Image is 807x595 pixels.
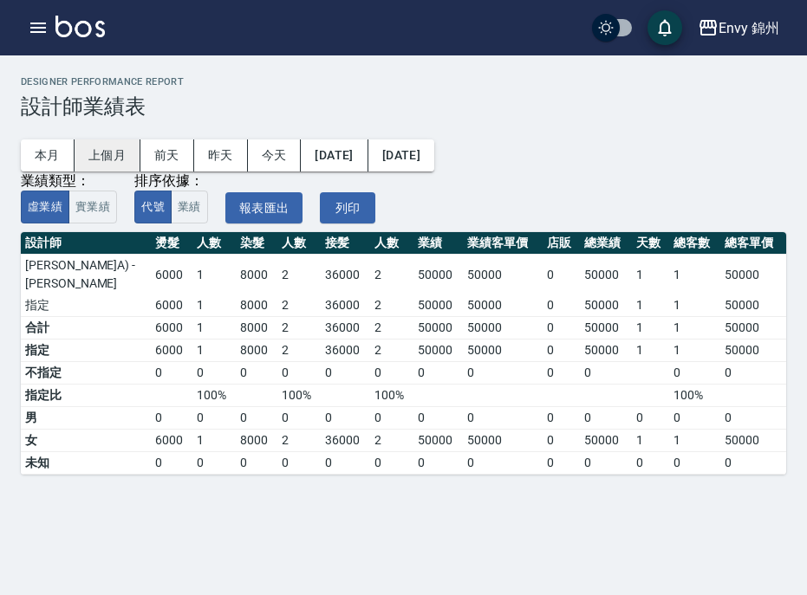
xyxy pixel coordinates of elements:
[21,407,151,430] td: 男
[669,255,720,295] td: 1
[370,255,413,295] td: 2
[413,317,463,340] td: 50000
[720,294,786,317] td: 50000
[151,407,192,430] td: 0
[632,317,669,340] td: 1
[580,430,631,452] td: 50000
[632,232,669,255] th: 天數
[236,362,277,385] td: 0
[320,192,375,224] button: 列印
[632,452,669,475] td: 0
[151,452,192,475] td: 0
[580,255,631,295] td: 50000
[75,139,140,171] button: 上個月
[236,407,277,430] td: 0
[21,362,151,385] td: 不指定
[543,430,580,452] td: 0
[580,317,631,340] td: 50000
[321,362,370,385] td: 0
[21,232,151,255] th: 設計師
[321,294,370,317] td: 36000
[543,232,580,255] th: 店販
[370,407,413,430] td: 0
[370,340,413,362] td: 2
[321,232,370,255] th: 接髪
[68,191,117,224] button: 實業績
[463,407,542,430] td: 0
[669,232,720,255] th: 總客數
[463,430,542,452] td: 50000
[370,294,413,317] td: 2
[225,192,303,224] button: 報表匯出
[21,317,151,340] td: 合計
[151,232,192,255] th: 燙髮
[543,340,580,362] td: 0
[21,139,75,171] button: 本月
[632,407,669,430] td: 0
[413,340,463,362] td: 50000
[669,340,720,362] td: 1
[720,317,786,340] td: 50000
[151,362,192,385] td: 0
[543,362,580,385] td: 0
[151,317,192,340] td: 6000
[236,452,277,475] td: 0
[632,255,669,295] td: 1
[277,232,321,255] th: 人數
[463,255,542,295] td: 50000
[463,340,542,362] td: 50000
[413,430,463,452] td: 50000
[236,340,277,362] td: 8000
[192,452,236,475] td: 0
[21,452,151,475] td: 未知
[21,232,786,475] table: a dense table
[413,294,463,317] td: 50000
[21,385,151,407] td: 指定比
[413,255,463,295] td: 50000
[236,255,277,295] td: 8000
[632,294,669,317] td: 1
[413,362,463,385] td: 0
[192,232,236,255] th: 人數
[720,362,786,385] td: 0
[21,76,786,87] h2: Designer Performance Report
[171,191,208,224] button: 業績
[277,255,321,295] td: 2
[543,317,580,340] td: 0
[151,255,192,295] td: 6000
[277,407,321,430] td: 0
[720,255,786,295] td: 50000
[277,294,321,317] td: 2
[151,430,192,452] td: 6000
[140,139,194,171] button: 前天
[669,294,720,317] td: 1
[192,362,236,385] td: 0
[463,232,542,255] th: 業績客單價
[192,407,236,430] td: 0
[192,317,236,340] td: 1
[543,407,580,430] td: 0
[151,294,192,317] td: 6000
[669,317,720,340] td: 1
[632,340,669,362] td: 1
[413,232,463,255] th: 業績
[580,340,631,362] td: 50000
[21,255,151,295] td: [PERSON_NAME]A) - [PERSON_NAME]
[463,452,542,475] td: 0
[370,362,413,385] td: 0
[321,340,370,362] td: 36000
[543,452,580,475] td: 0
[321,407,370,430] td: 0
[321,430,370,452] td: 36000
[669,385,720,407] td: 100%
[370,232,413,255] th: 人數
[192,340,236,362] td: 1
[192,294,236,317] td: 1
[463,317,542,340] td: 50000
[543,294,580,317] td: 0
[151,340,192,362] td: 6000
[691,10,786,46] button: Envy 錦州
[719,17,779,39] div: Envy 錦州
[669,430,720,452] td: 1
[669,452,720,475] td: 0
